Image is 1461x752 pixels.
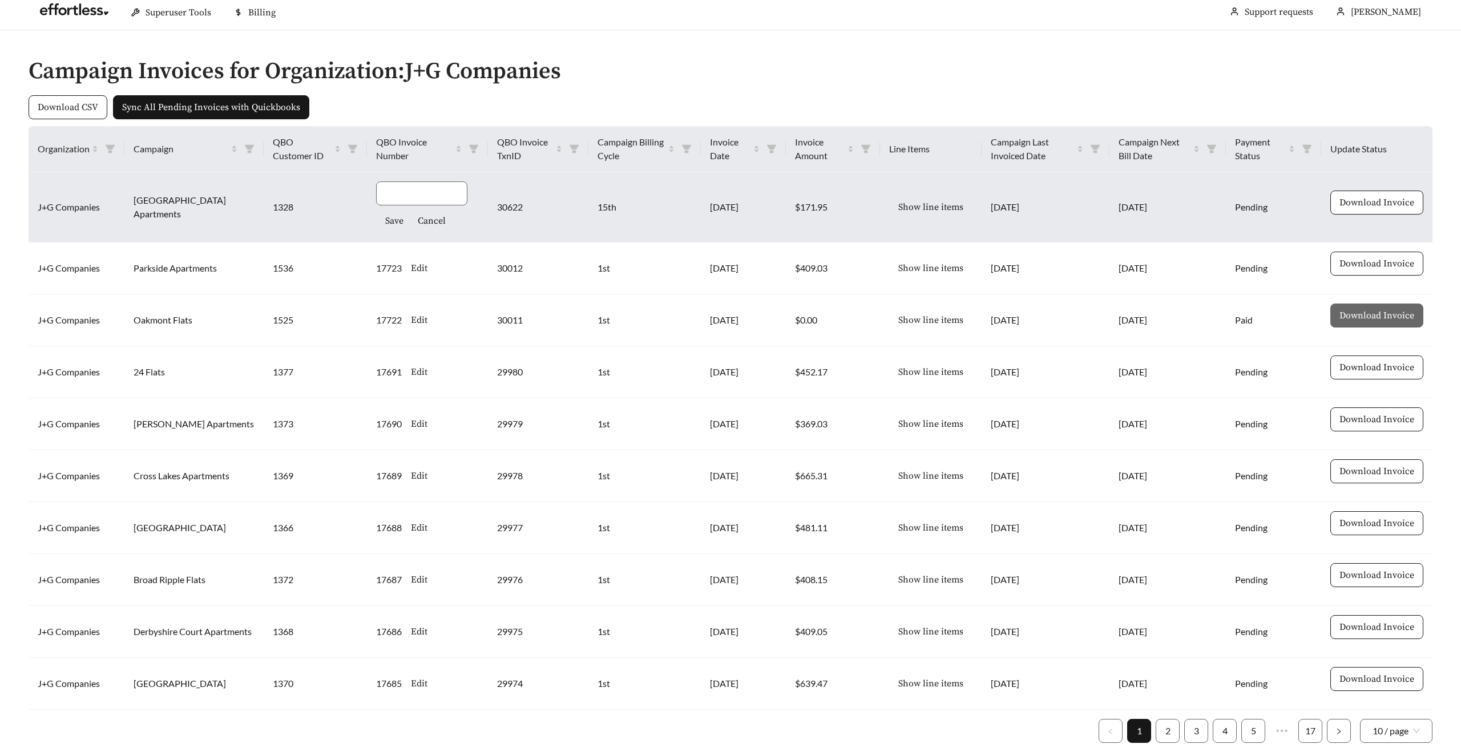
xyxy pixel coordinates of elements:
[1339,464,1414,478] span: Download Invoice
[376,135,453,163] span: QBO Invoice Number
[1327,719,1351,743] li: Next Page
[1330,407,1423,431] button: Download Invoice
[991,135,1075,163] span: Campaign Last Invoiced Date
[1107,728,1114,735] span: left
[588,606,701,658] td: 1st
[29,294,124,346] td: J+G Companies
[701,346,786,398] td: [DATE]
[1213,719,1236,742] a: 4
[564,133,584,165] span: filter
[29,59,1432,84] h2: Campaign Invoices for Organization: J+G Companies
[488,658,588,710] td: 29974
[786,398,880,450] td: $369.03
[402,360,437,384] button: Edit
[1330,615,1423,639] button: Download Invoice
[29,450,124,502] td: J+G Companies
[376,469,402,483] span: 17689
[264,172,366,242] td: 1328
[588,450,701,502] td: 1st
[124,658,264,710] td: [GEOGRAPHIC_DATA]
[402,620,437,644] button: Edit
[786,172,880,242] td: $171.95
[1339,196,1414,209] span: Download Invoice
[1226,606,1321,658] td: Pending
[488,294,588,346] td: 30011
[1213,719,1237,743] li: 4
[385,214,403,228] span: Save
[488,398,588,450] td: 29979
[1156,719,1180,743] li: 2
[982,172,1109,242] td: [DATE]
[1109,502,1226,554] td: [DATE]
[1339,361,1414,374] span: Download Invoice
[29,606,124,658] td: J+G Companies
[1109,398,1226,450] td: [DATE]
[795,135,845,163] span: Invoice Amount
[29,95,107,119] button: Download CSV
[488,346,588,398] td: 29980
[982,398,1109,450] td: [DATE]
[376,261,402,275] span: 17723
[786,606,880,658] td: $409.05
[376,417,402,431] span: 17690
[113,95,309,119] button: Sync All Pending Invoices with Quickbooks
[889,568,972,592] button: Show line items
[701,606,786,658] td: [DATE]
[1299,719,1322,742] a: 17
[488,242,588,294] td: 30012
[889,412,972,436] button: Show line items
[411,573,427,587] span: Edit
[701,450,786,502] td: [DATE]
[402,412,437,436] button: Edit
[497,135,554,163] span: QBO Invoice TxnID
[898,625,963,638] span: Show line items
[264,242,366,294] td: 1536
[1109,242,1226,294] td: [DATE]
[264,554,366,606] td: 1372
[1298,719,1322,743] li: 17
[124,346,264,398] td: 24 Flats
[701,294,786,346] td: [DATE]
[1330,304,1423,328] button: Download Invoice
[124,398,264,450] td: [PERSON_NAME] Apartments
[1202,133,1221,165] span: filter
[889,516,972,540] button: Show line items
[1339,257,1414,270] span: Download Invoice
[1339,672,1414,686] span: Download Invoice
[898,313,963,327] span: Show line items
[982,346,1109,398] td: [DATE]
[1339,413,1414,426] span: Download Invoice
[1109,554,1226,606] td: [DATE]
[1226,346,1321,398] td: Pending
[889,308,972,332] button: Show line items
[588,294,701,346] td: 1st
[880,126,982,172] th: Line Items
[348,144,358,154] span: filter
[786,450,880,502] td: $665.31
[343,133,362,165] span: filter
[1339,516,1414,530] span: Download Invoice
[701,502,786,554] td: [DATE]
[376,365,402,379] span: 17691
[762,133,781,165] span: filter
[569,144,579,154] span: filter
[1351,6,1421,18] span: [PERSON_NAME]
[898,521,963,535] span: Show line items
[701,242,786,294] td: [DATE]
[982,554,1109,606] td: [DATE]
[1099,719,1123,743] li: Previous Page
[588,346,701,398] td: 1st
[1109,294,1226,346] td: [DATE]
[376,573,402,587] span: 17687
[1226,658,1321,710] td: Pending
[1330,191,1423,215] button: Download Invoice
[124,450,264,502] td: Cross Lakes Apartments
[1085,133,1105,165] span: filter
[701,398,786,450] td: [DATE]
[1330,252,1423,276] button: Download Invoice
[1330,355,1423,379] button: Download Invoice
[146,7,211,18] span: Superuser Tools
[1321,126,1432,172] th: Update Status
[1127,719,1151,743] li: 1
[1330,667,1423,691] button: Download Invoice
